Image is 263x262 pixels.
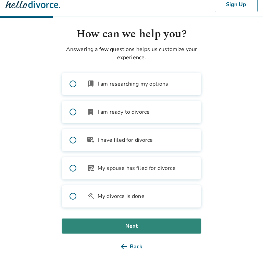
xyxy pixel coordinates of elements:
span: I have filed for divorce [98,136,153,144]
span: article_person [87,164,95,172]
span: gavel [87,192,95,200]
span: bookmark_check [87,108,95,116]
span: book_2 [87,80,95,88]
span: I am researching my options [98,80,168,88]
button: Back [62,239,201,254]
span: I am ready to divorce [98,108,150,116]
span: My spouse has filed for divorce [98,164,176,172]
span: My divorce is done [98,192,145,200]
iframe: Chat Widget [229,229,263,262]
span: outgoing_mail [87,136,95,144]
button: Next [62,219,201,234]
p: Answering a few questions helps us customize your experience. [62,45,201,62]
h1: How can we help you? [62,26,201,42]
